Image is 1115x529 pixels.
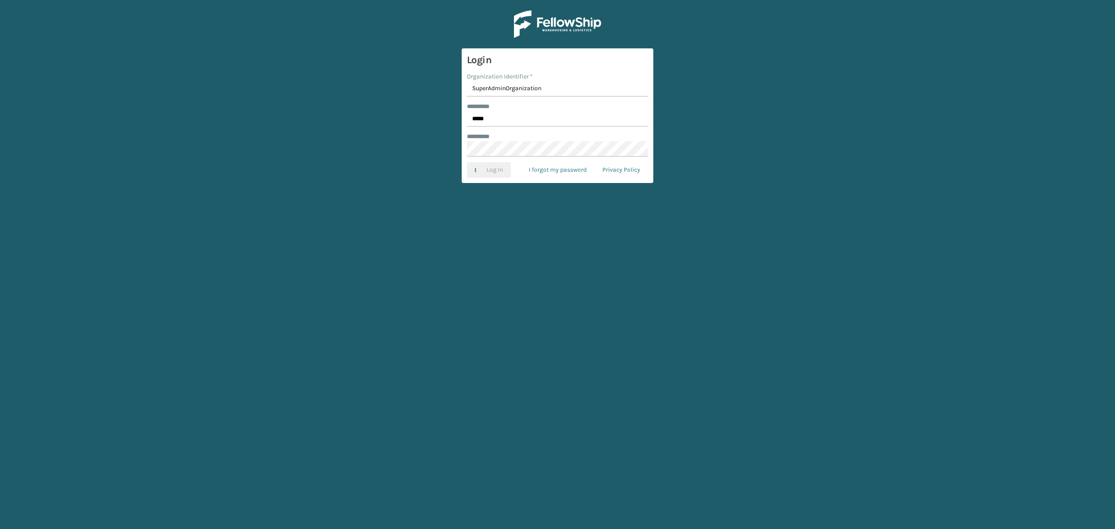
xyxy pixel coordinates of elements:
button: Log In [467,162,511,178]
a: Privacy Policy [595,162,648,178]
h3: Login [467,54,648,67]
a: I forgot my password [521,162,595,178]
img: Logo [514,10,601,38]
label: Organization Identifier [467,72,533,81]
